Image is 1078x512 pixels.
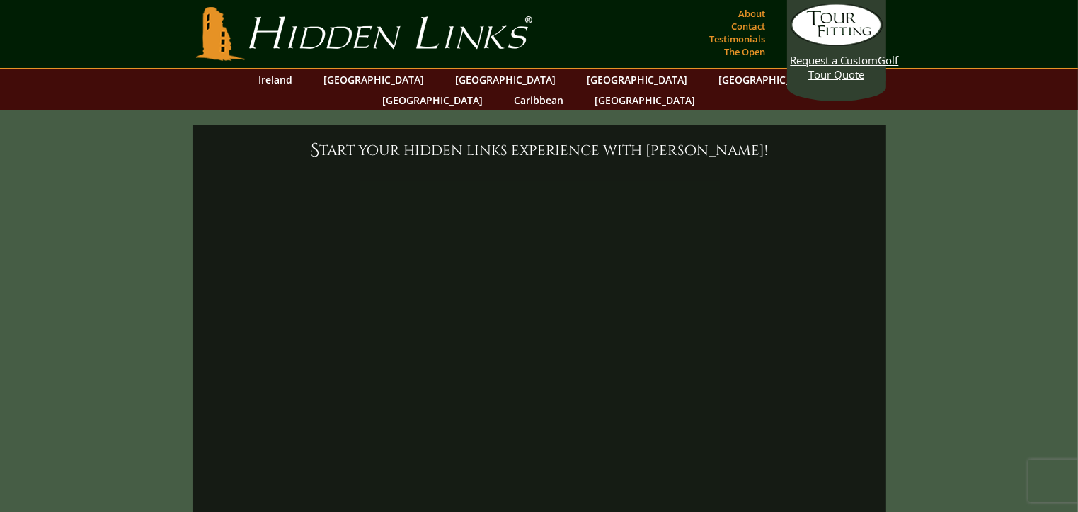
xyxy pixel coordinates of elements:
[791,4,883,81] a: Request a CustomGolf Tour Quote
[791,53,878,67] span: Request a Custom
[735,4,769,23] a: About
[317,69,432,90] a: [GEOGRAPHIC_DATA]
[449,69,563,90] a: [GEOGRAPHIC_DATA]
[252,69,300,90] a: Ireland
[712,69,827,90] a: [GEOGRAPHIC_DATA]
[376,90,491,110] a: [GEOGRAPHIC_DATA]
[706,29,769,49] a: Testimonials
[580,69,695,90] a: [GEOGRAPHIC_DATA]
[728,16,769,36] a: Contact
[207,139,872,161] h6: Start your Hidden Links experience with [PERSON_NAME]!
[588,90,703,110] a: [GEOGRAPHIC_DATA]
[508,90,571,110] a: Caribbean
[721,42,769,62] a: The Open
